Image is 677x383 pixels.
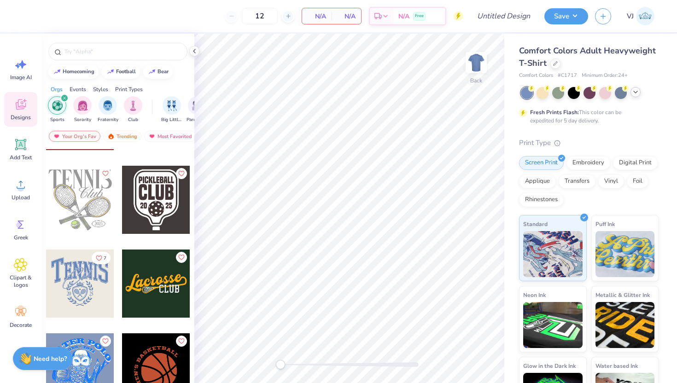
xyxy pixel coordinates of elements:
div: This color can be expedited for 5 day delivery. [530,108,643,125]
img: trend_line.gif [107,69,114,75]
div: filter for Sports [48,96,66,123]
input: Try "Alpha" [64,47,181,56]
img: trend_line.gif [148,69,156,75]
span: Metallic & Glitter Ink [595,290,650,300]
div: filter for Club [124,96,142,123]
span: Image AI [10,74,32,81]
div: bear [158,69,169,74]
div: Orgs [51,85,63,93]
div: Styles [93,85,108,93]
button: Like [176,168,187,179]
span: Free [415,13,424,19]
div: Back [470,76,482,85]
a: VJ [623,7,659,25]
div: Rhinestones [519,193,564,207]
span: VJ [627,11,634,22]
span: Greek [14,234,28,241]
img: most_fav.gif [53,133,60,139]
span: N/A [398,12,409,21]
div: Vinyl [598,174,624,188]
button: Like [100,336,111,347]
span: Minimum Order: 24 + [582,72,628,80]
button: Save [544,8,588,24]
button: filter button [161,96,182,123]
div: filter for Fraternity [98,96,118,123]
input: – – [242,8,278,24]
button: filter button [187,96,208,123]
span: Comfort Colors Adult Heavyweight T-Shirt [519,45,656,69]
span: Decorate [10,321,32,329]
div: Transfers [559,174,595,188]
div: Your Org's Fav [49,131,100,142]
img: Parent's Weekend Image [192,100,203,111]
button: filter button [48,96,66,123]
img: Big Little Reveal Image [167,100,177,111]
button: Like [176,336,187,347]
span: Parent's Weekend [187,116,208,123]
div: Embroidery [566,156,610,170]
img: Sorority Image [77,100,88,111]
span: 7 [104,256,106,261]
div: homecoming [63,69,94,74]
span: Club [128,116,138,123]
span: Clipart & logos [6,274,36,289]
span: Standard [523,219,548,229]
img: Standard [523,231,583,277]
div: filter for Sorority [73,96,92,123]
div: football [116,69,136,74]
div: filter for Big Little Reveal [161,96,182,123]
button: filter button [124,96,142,123]
img: Metallic & Glitter Ink [595,302,655,348]
button: homecoming [48,65,99,79]
span: # C1717 [558,72,577,80]
img: Fraternity Image [103,100,113,111]
input: Untitled Design [470,7,537,25]
div: Print Type [519,138,659,148]
span: Fraternity [98,116,118,123]
span: Designs [11,114,31,121]
img: Puff Ink [595,231,655,277]
button: bear [143,65,173,79]
span: Puff Ink [595,219,615,229]
img: Vicky Jiang [636,7,654,25]
div: Most Favorited [144,131,196,142]
strong: Fresh Prints Flash: [530,109,579,116]
span: Water based Ink [595,361,638,371]
span: Sorority [74,116,91,123]
button: Like [176,252,187,263]
img: Sports Image [52,100,63,111]
div: Digital Print [613,156,658,170]
div: Applique [519,174,556,188]
span: Upload [12,194,30,201]
span: Neon Ink [523,290,546,300]
span: Add Text [10,154,32,161]
span: Sports [50,116,64,123]
button: filter button [73,96,92,123]
span: Big Little Reveal [161,116,182,123]
span: Glow in the Dark Ink [523,361,576,371]
img: trending.gif [107,133,115,139]
strong: Need help? [34,354,67,363]
span: N/A [308,12,326,21]
img: Neon Ink [523,302,583,348]
div: Accessibility label [276,360,285,369]
button: filter button [98,96,118,123]
span: N/A [337,12,356,21]
img: Back [467,53,485,72]
img: most_fav.gif [148,133,156,139]
div: Screen Print [519,156,564,170]
button: Like [92,252,111,264]
span: Comfort Colors [519,72,553,80]
button: Like [100,168,111,179]
div: Trending [103,131,141,142]
button: football [102,65,140,79]
div: filter for Parent's Weekend [187,96,208,123]
div: Foil [627,174,648,188]
div: Print Types [115,85,143,93]
img: Club Image [128,100,138,111]
div: Events [70,85,86,93]
img: trend_line.gif [53,69,61,75]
